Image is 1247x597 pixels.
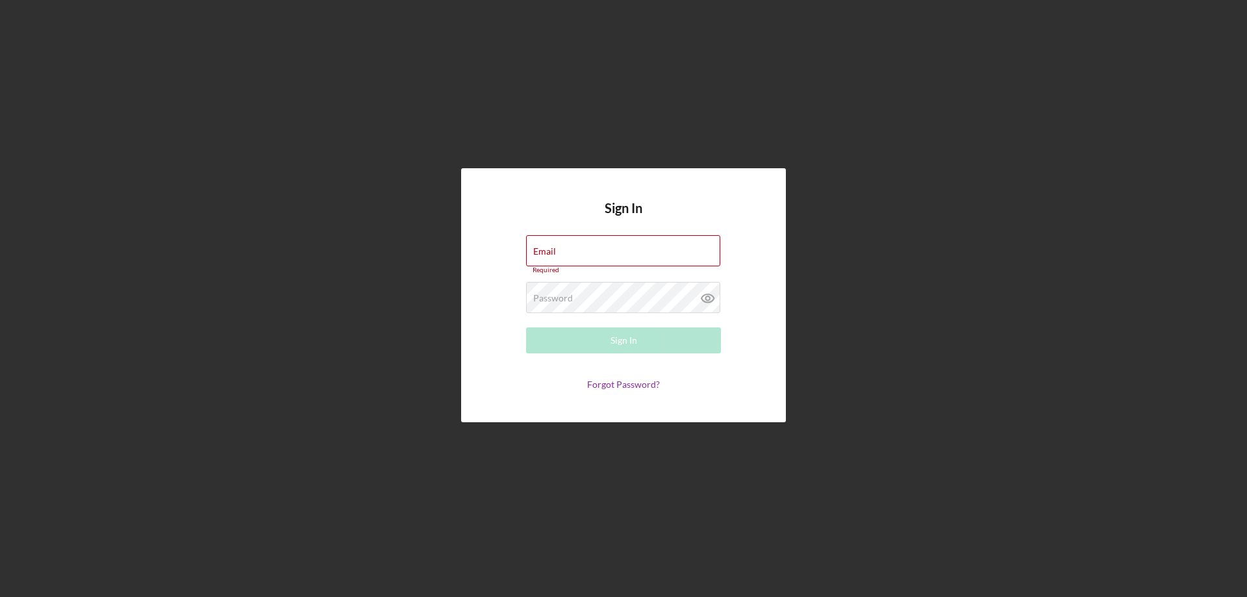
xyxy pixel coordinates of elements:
div: Sign In [611,327,637,353]
h4: Sign In [605,201,642,235]
label: Email [533,246,556,257]
a: Forgot Password? [587,379,660,390]
button: Sign In [526,327,721,353]
label: Password [533,293,573,303]
div: Required [526,266,721,274]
